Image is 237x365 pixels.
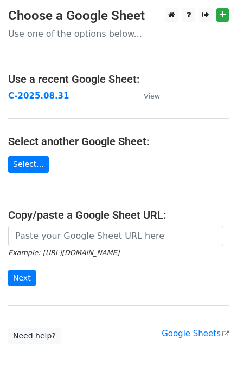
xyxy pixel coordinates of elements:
[8,73,229,86] h4: Use a recent Google Sheet:
[8,328,61,344] a: Need help?
[133,91,160,101] a: View
[8,226,223,246] input: Paste your Google Sheet URL here
[8,8,229,24] h3: Choose a Google Sheet
[8,270,36,286] input: Next
[162,329,229,338] a: Google Sheets
[8,28,229,40] p: Use one of the options below...
[8,249,119,257] small: Example: [URL][DOMAIN_NAME]
[8,91,69,101] a: C-2025.08.31
[8,208,229,221] h4: Copy/paste a Google Sheet URL:
[8,135,229,148] h4: Select another Google Sheet:
[144,92,160,100] small: View
[8,156,49,173] a: Select...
